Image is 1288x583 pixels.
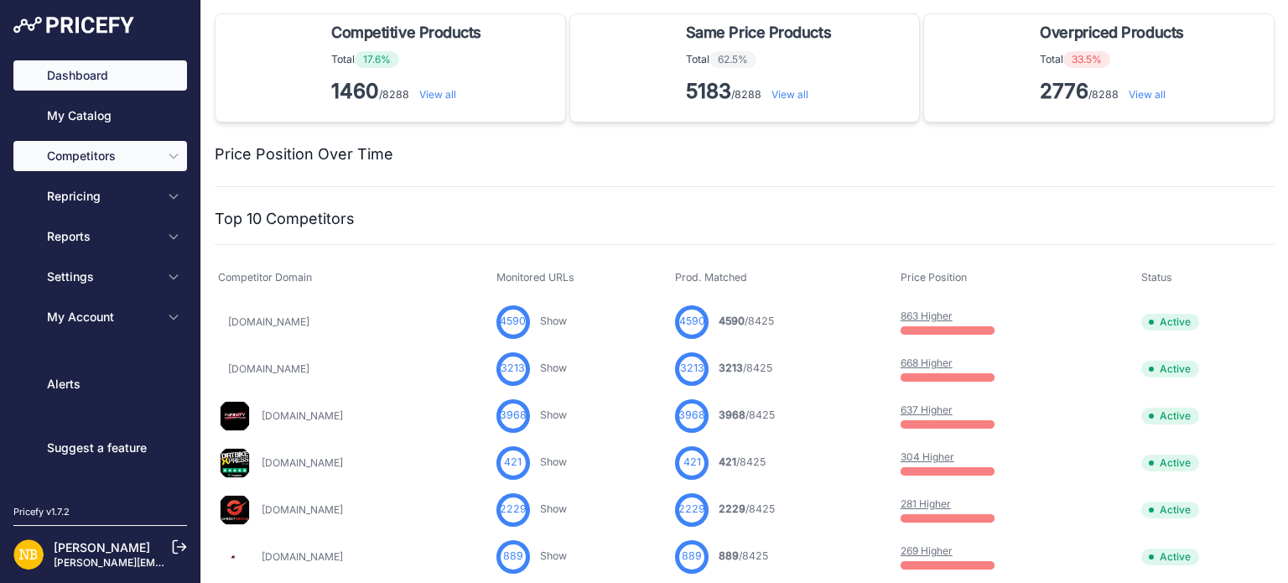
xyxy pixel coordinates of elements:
[1040,51,1190,68] p: Total
[901,497,951,510] a: 281 Higher
[1141,502,1199,518] span: Active
[262,409,343,422] a: [DOMAIN_NAME]
[686,51,838,68] p: Total
[331,78,488,105] p: /8288
[771,88,808,101] a: View all
[331,79,379,103] strong: 1460
[719,362,772,374] a: 3213/8425
[504,455,522,471] span: 421
[13,141,187,171] button: Competitors
[54,540,150,554] a: [PERSON_NAME]
[13,262,187,292] button: Settings
[54,556,312,569] a: [PERSON_NAME][EMAIL_ADDRESS][DOMAIN_NAME]
[680,361,704,377] span: 3213
[709,51,756,68] span: 62.5%
[719,455,766,468] a: 421/8425
[500,502,527,518] span: 2229
[1141,314,1199,331] span: Active
[13,221,187,252] button: Reports
[719,362,743,374] span: 3213
[719,549,768,562] a: 889/8425
[683,455,701,471] span: 421
[13,369,187,399] a: Alerts
[540,502,567,515] a: Show
[419,88,456,101] a: View all
[228,315,309,328] a: [DOMAIN_NAME]
[13,101,187,131] a: My Catalog
[540,315,567,327] a: Show
[13,181,187,211] button: Repricing
[47,148,157,164] span: Competitors
[218,271,312,284] span: Competitor Domain
[540,455,567,468] a: Show
[1141,408,1199,424] span: Active
[901,271,967,284] span: Price Position
[1141,455,1199,471] span: Active
[901,310,953,322] a: 863 Higher
[719,502,775,515] a: 2229/8425
[719,315,774,327] a: 4590/8425
[679,314,705,330] span: 4590
[675,271,747,284] span: Prod. Matched
[719,315,745,327] span: 4590
[501,361,525,377] span: 3213
[47,188,157,205] span: Repricing
[1063,51,1110,68] span: 33.5%
[686,79,731,103] strong: 5183
[901,357,953,369] a: 668 Higher
[500,408,527,424] span: 3968
[1141,361,1199,377] span: Active
[228,362,309,375] a: [DOMAIN_NAME]
[1141,549,1199,565] span: Active
[47,228,157,245] span: Reports
[1129,88,1166,101] a: View all
[678,408,705,424] span: 3968
[331,21,481,44] span: Competitive Products
[540,549,567,562] a: Show
[13,60,187,485] nav: Sidebar
[719,409,775,421] a: 3968/8425
[686,78,838,105] p: /8288
[1141,271,1172,284] span: Status
[262,503,343,516] a: [DOMAIN_NAME]
[682,549,702,565] span: 889
[496,271,574,284] span: Monitored URLs
[215,207,355,231] h2: Top 10 Competitors
[262,456,343,469] a: [DOMAIN_NAME]
[1040,78,1190,105] p: /8288
[719,409,745,421] span: 3968
[13,60,187,91] a: Dashboard
[215,143,393,166] h2: Price Position Over Time
[540,409,567,421] a: Show
[901,403,953,416] a: 637 Higher
[686,21,831,44] span: Same Price Products
[1040,79,1088,103] strong: 2776
[355,51,399,68] span: 17.6%
[503,549,523,565] span: 889
[1040,21,1183,44] span: Overpriced Products
[901,544,953,557] a: 269 Higher
[47,309,157,325] span: My Account
[500,314,526,330] span: 4590
[13,433,187,463] a: Suggest a feature
[47,268,157,285] span: Settings
[331,51,488,68] p: Total
[13,505,70,519] div: Pricefy v1.7.2
[719,455,736,468] span: 421
[540,362,567,374] a: Show
[678,502,705,518] span: 2229
[13,17,134,34] img: Pricefy Logo
[719,549,739,562] span: 889
[262,550,343,563] a: [DOMAIN_NAME]
[901,450,954,463] a: 304 Higher
[719,502,745,515] span: 2229
[13,302,187,332] button: My Account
